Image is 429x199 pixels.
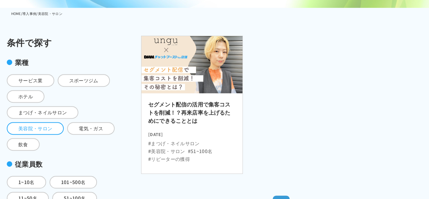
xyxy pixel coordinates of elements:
[148,100,236,129] h2: セグメント配信の活用で集客コストを削減！？再来店率を上げるためにできることとは
[7,36,115,49] div: 条件で探す
[141,36,243,174] a: セグメント配信の活用で集客コストを削減！？再来店率を上げるためにできることとは [DATE] #まつげ・ネイルサロン#美容院・サロン#51~100名#リピーターの獲得
[148,155,190,163] li: #リピーターの獲得
[50,176,97,188] span: 101~500名
[7,176,46,188] span: 1~10名
[7,57,115,67] div: 業種
[7,74,54,87] span: サービス業
[7,106,78,119] span: まつげ・ネイルサロン
[36,10,38,18] li: /
[148,129,236,137] time: [DATE]
[38,10,62,18] li: 美容院・サロン
[21,10,22,18] li: /
[7,159,115,169] div: 従業員数
[7,90,44,103] span: ホテル
[188,148,213,155] li: #51~100名
[148,148,185,155] li: #美容院・サロン
[22,11,36,16] a: 導入事例
[67,122,115,135] span: 電気・ガス
[58,74,110,87] span: スポーツジム
[148,140,200,147] li: #まつげ・ネイルサロン
[7,138,40,151] span: 飲食
[11,11,21,16] a: HOME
